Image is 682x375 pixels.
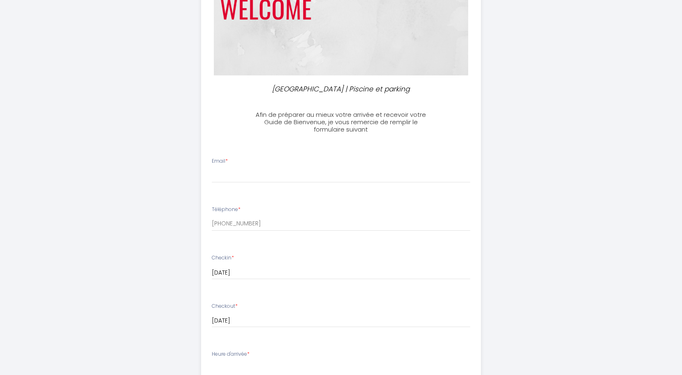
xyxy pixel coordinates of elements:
[212,254,234,262] label: Checkin
[212,302,238,310] label: Checkout
[250,111,432,133] h3: Afin de préparer au mieux votre arrivée et recevoir votre Guide de Bienvenue, je vous remercie de...
[212,350,249,358] label: Heure d'arrivée
[212,206,240,214] label: Téléphone
[212,157,228,165] label: Email
[254,84,429,95] p: [GEOGRAPHIC_DATA] | Piscine et parking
